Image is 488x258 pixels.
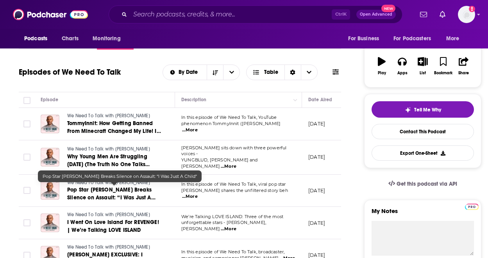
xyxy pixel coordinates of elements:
div: Apps [397,71,408,75]
span: ...More [221,163,236,170]
button: List [413,52,433,80]
span: I Went On Love Island For REVENGE! | We’re Talking LOVE ISLAND [67,219,159,233]
span: We Need To Talk with [PERSON_NAME] [67,113,150,118]
a: TommyInnit: How Getting Banned From Minecraft Changed My Life! I Was [DEMOGRAPHIC_DATA] With £1 M... [67,120,161,135]
div: Episode [41,95,58,104]
a: Show notifications dropdown [436,8,449,21]
img: tell me why sparkle [405,107,411,113]
span: TommyInnit: How Getting Banned From Minecraft Changed My Life! I Was [DEMOGRAPHIC_DATA] With £1 M... [67,120,161,150]
span: phenomenon TommyInnit ([PERSON_NAME] [181,121,281,126]
span: Logged in as Naomiumusic [458,6,475,23]
span: Toggle select row [23,154,30,161]
span: We’re Talking LOVE ISLAND: Three of the most [181,214,284,219]
span: YUNGBLUD, [PERSON_NAME] and [PERSON_NAME] [181,157,258,169]
p: [DATE] [308,154,325,160]
span: Charts [62,33,79,44]
div: Sort Direction [284,65,301,80]
div: Date Aired [308,95,332,104]
h2: Choose List sort [163,64,240,80]
a: We Need To Talk with [PERSON_NAME] [67,179,161,186]
p: [DATE] [308,187,325,194]
button: open menu [19,31,57,46]
img: Podchaser Pro [465,204,479,210]
button: Sort Direction [207,65,223,80]
button: Export One-Sheet [372,145,474,161]
button: Share [454,52,474,80]
button: Open AdvancedNew [356,10,396,19]
button: Show profile menu [458,6,475,23]
a: We Need To Talk with [PERSON_NAME] [67,244,161,251]
div: Description [181,95,206,104]
div: Bookmark [434,71,452,75]
span: ...More [221,226,236,232]
span: Toggle select row [23,219,30,226]
span: Table [264,70,278,75]
button: Bookmark [433,52,453,80]
img: Podchaser - Follow, Share and Rate Podcasts [13,7,88,22]
span: More [446,33,459,44]
button: open menu [87,31,130,46]
span: Why Young Men Are Struggling [DATE] (The Truth No One Talks About!) [67,153,150,176]
button: Apps [392,52,412,80]
a: Get this podcast via API [382,174,463,193]
svg: Add a profile image [469,6,475,12]
span: For Business [348,33,379,44]
span: Toggle select row [23,120,30,127]
a: Show notifications dropdown [417,8,430,21]
label: My Notes [372,207,474,221]
button: Choose View [246,64,318,80]
span: In this episode of We Need To Talk, broadcaster, [181,249,284,254]
h1: Episodes of We Need To Talk [19,67,121,77]
a: Pop Star [PERSON_NAME] Breaks Silence on Assault: “I Was Just A Child" [67,186,161,202]
span: For Podcasters [393,33,431,44]
a: We Need To Talk with [PERSON_NAME] [67,146,161,153]
img: User Profile [458,6,475,23]
span: New [381,5,395,12]
button: Play [372,52,392,80]
span: Toggle select row [23,187,30,194]
a: Contact This Podcast [372,124,474,139]
span: ...More [182,193,198,200]
div: Search podcasts, credits, & more... [109,5,402,23]
div: Play [378,71,386,75]
span: In this episode of We Need To Talk, viral pop star [181,181,286,187]
div: List [420,71,426,75]
span: Open Advanced [360,13,392,16]
p: [DATE] [308,220,325,226]
span: We Need To Talk with [PERSON_NAME] [67,212,150,217]
a: Why Young Men Are Struggling [DATE] (The Truth No One Talks About!) [67,153,161,168]
span: Ctrl K [332,9,350,20]
button: open menu [343,31,389,46]
a: We Need To Talk with [PERSON_NAME] [67,211,161,219]
span: We Need To Talk with [PERSON_NAME] [67,180,150,185]
p: [DATE] [308,120,325,127]
span: [PERSON_NAME] shares the unfiltered story beh [181,188,288,193]
span: [PERSON_NAME] sits down with three powerful voices - [181,145,286,157]
a: I Went On Love Island For REVENGE! | We’re Talking LOVE ISLAND [67,219,161,234]
span: Podcasts [24,33,47,44]
a: Pro website [465,202,479,210]
div: Share [458,71,469,75]
span: In this episode of We Need To Talk, YouTube [181,115,277,120]
input: Search podcasts, credits, & more... [130,8,332,21]
span: Pop Star [PERSON_NAME] Breaks Silence on Assault: “I Was Just A Child" [43,174,197,179]
span: By Date [179,70,200,75]
button: open menu [163,70,207,75]
span: Monitoring [93,33,120,44]
span: Get this podcast via API [397,181,457,187]
span: ...More [182,127,198,133]
span: unforgettable stars - [PERSON_NAME], [PERSON_NAME] [181,220,266,231]
button: open menu [388,31,442,46]
button: Column Actions [291,95,300,105]
button: tell me why sparkleTell Me Why [372,101,474,118]
a: Charts [57,31,83,46]
button: open menu [441,31,469,46]
span: We Need To Talk with [PERSON_NAME] [67,244,150,250]
a: We Need To Talk with [PERSON_NAME] [67,113,161,120]
span: Tell Me Why [414,107,441,113]
span: We Need To Talk with [PERSON_NAME] [67,146,150,152]
span: Pop Star [PERSON_NAME] Breaks Silence on Assault: “I Was Just A Child" [67,186,156,209]
button: open menu [223,65,240,80]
